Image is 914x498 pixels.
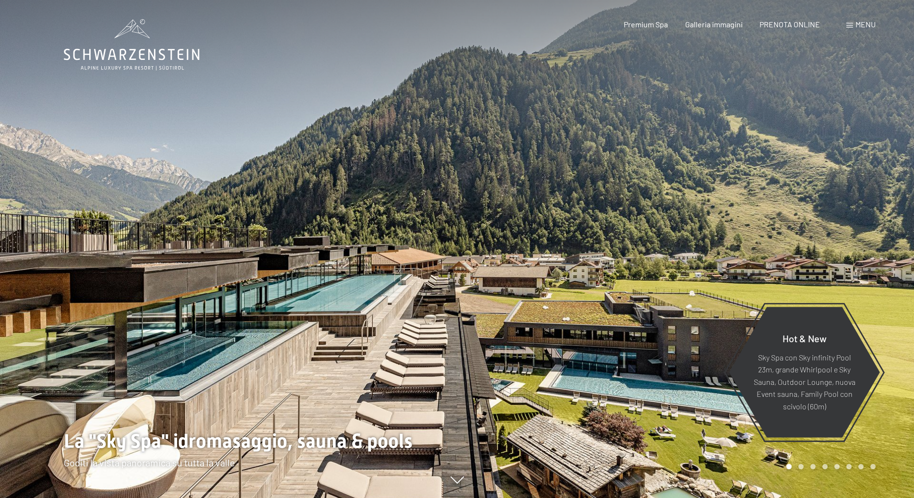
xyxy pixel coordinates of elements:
div: Carousel Page 5 [834,464,840,469]
div: Carousel Page 8 [870,464,876,469]
div: Carousel Page 4 [822,464,828,469]
span: Menu [855,20,876,29]
a: PRENOTA ONLINE [760,20,820,29]
div: Carousel Page 6 [846,464,852,469]
div: Carousel Page 2 [798,464,804,469]
div: Carousel Page 7 [858,464,864,469]
a: Galleria immagini [685,20,743,29]
div: Carousel Page 3 [810,464,816,469]
div: Carousel Page 1 (Current Slide) [786,464,792,469]
p: Sky Spa con Sky infinity Pool 23m, grande Whirlpool e Sky Sauna, Outdoor Lounge, nuova Event saun... [752,351,856,412]
div: Carousel Pagination [783,464,876,469]
span: Hot & New [783,332,827,344]
a: Hot & New Sky Spa con Sky infinity Pool 23m, grande Whirlpool e Sky Sauna, Outdoor Lounge, nuova ... [728,306,880,438]
a: Premium Spa [624,20,668,29]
